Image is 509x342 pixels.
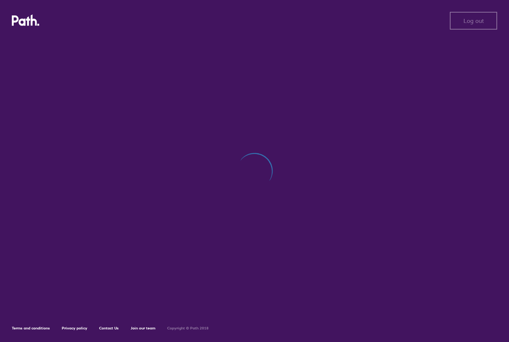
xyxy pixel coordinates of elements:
[12,326,50,331] a: Terms and conditions
[62,326,87,331] a: Privacy policy
[99,326,119,331] a: Contact Us
[167,326,209,331] h6: Copyright © Path 2018
[131,326,155,331] a: Join our team
[464,17,484,24] span: Log out
[450,12,497,30] button: Log out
